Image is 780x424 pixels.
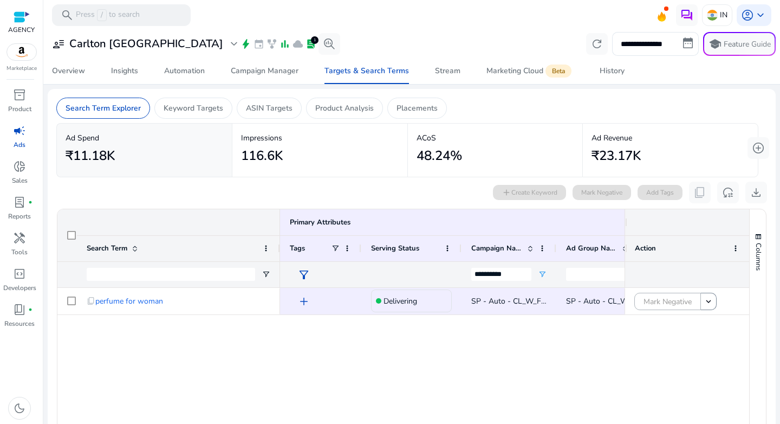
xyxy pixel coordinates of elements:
[66,132,223,144] p: Ad Spend
[747,137,769,159] button: add_circle
[643,291,692,313] span: Mark Negative
[13,124,26,137] span: campaign
[66,102,141,114] p: Search Term Explorer
[95,290,163,312] span: perfume for woman
[52,37,65,50] span: user_attributes
[253,38,264,49] span: event
[279,38,290,49] span: bar_chart
[28,200,32,204] span: fiber_manual_record
[164,102,223,114] p: Keyword Targets
[566,268,626,281] input: Ad Group Name Filter Input
[708,37,721,50] span: school
[471,243,523,253] span: Campaign Name
[13,88,26,101] span: inventory_2
[753,243,763,271] span: Columns
[305,38,316,49] span: lab_profile
[471,268,531,281] input: Campaign Name Filter Input
[752,142,765,155] span: add_circle
[371,243,419,253] span: Serving Status
[3,283,36,293] p: Developers
[97,9,107,21] span: /
[111,67,138,75] div: Insights
[87,268,255,281] input: Search Term Filter Input
[28,307,32,312] span: fiber_manual_record
[297,295,310,308] span: add
[292,38,303,49] span: cloud
[707,10,718,21] img: in.svg
[61,9,74,22] span: search
[600,67,625,75] div: History
[590,37,603,50] span: refresh
[6,65,37,73] p: Marketplace
[262,270,270,279] button: Open Filter Menu
[231,67,298,75] div: Campaign Manager
[13,303,26,316] span: book_4
[724,39,771,50] p: Feature Guide
[417,148,462,164] h2: 48.24%
[13,232,26,245] span: handyman
[717,182,739,203] button: reset_settings
[545,65,571,78] span: Beta
[323,37,336,50] span: search_insights
[87,243,127,253] span: Search Term
[566,243,617,253] span: Ad Group Name
[383,290,417,312] p: Delivering
[290,217,350,227] div: Primary Attributes
[240,38,251,49] span: bolt
[11,247,28,257] p: Tools
[435,67,460,75] div: Stream
[13,267,26,280] span: code_blocks
[7,44,36,60] img: amazon.svg
[704,297,713,306] mat-icon: keyboard_arrow_down
[750,186,763,199] span: download
[297,268,310,281] span: filter_alt
[52,67,85,75] div: Overview
[745,182,767,203] button: download
[318,33,340,55] button: search_insights
[720,5,727,24] p: IN
[417,132,574,144] p: ACoS
[4,319,35,329] p: Resources
[14,140,25,150] p: Ads
[290,243,305,253] span: Tags
[721,186,734,199] span: reset_settings
[396,102,438,114] p: Placements
[634,293,701,310] button: Mark Negative
[13,402,26,415] span: dark_mode
[703,32,776,56] button: schoolFeature Guide
[591,148,641,164] h2: ₹23.17K
[76,9,140,21] p: Press to search
[8,211,31,221] p: Reports
[486,67,574,75] div: Marketing Cloud
[241,148,283,164] h2: 116.6K
[13,196,26,209] span: lab_profile
[741,9,754,22] span: account_circle
[586,33,608,55] button: refresh
[635,243,656,253] span: Action
[13,160,26,173] span: donut_small
[538,270,547,279] button: Open Filter Menu
[591,132,749,144] p: Ad Revenue
[324,67,409,75] div: Targets & Search Terms
[311,36,318,44] div: 1
[227,37,240,50] span: expand_more
[266,38,277,49] span: family_history
[241,132,399,144] p: Impressions
[754,9,767,22] span: keyboard_arrow_down
[12,176,28,185] p: Sales
[8,104,31,114] p: Product
[315,102,374,114] p: Product Analysis
[164,67,205,75] div: Automation
[69,37,223,50] h3: Carlton [GEOGRAPHIC_DATA]
[66,148,115,164] h2: ₹11.18K
[87,297,95,305] span: content_copy
[246,102,292,114] p: ASIN Targets
[8,25,35,35] p: AGENCY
